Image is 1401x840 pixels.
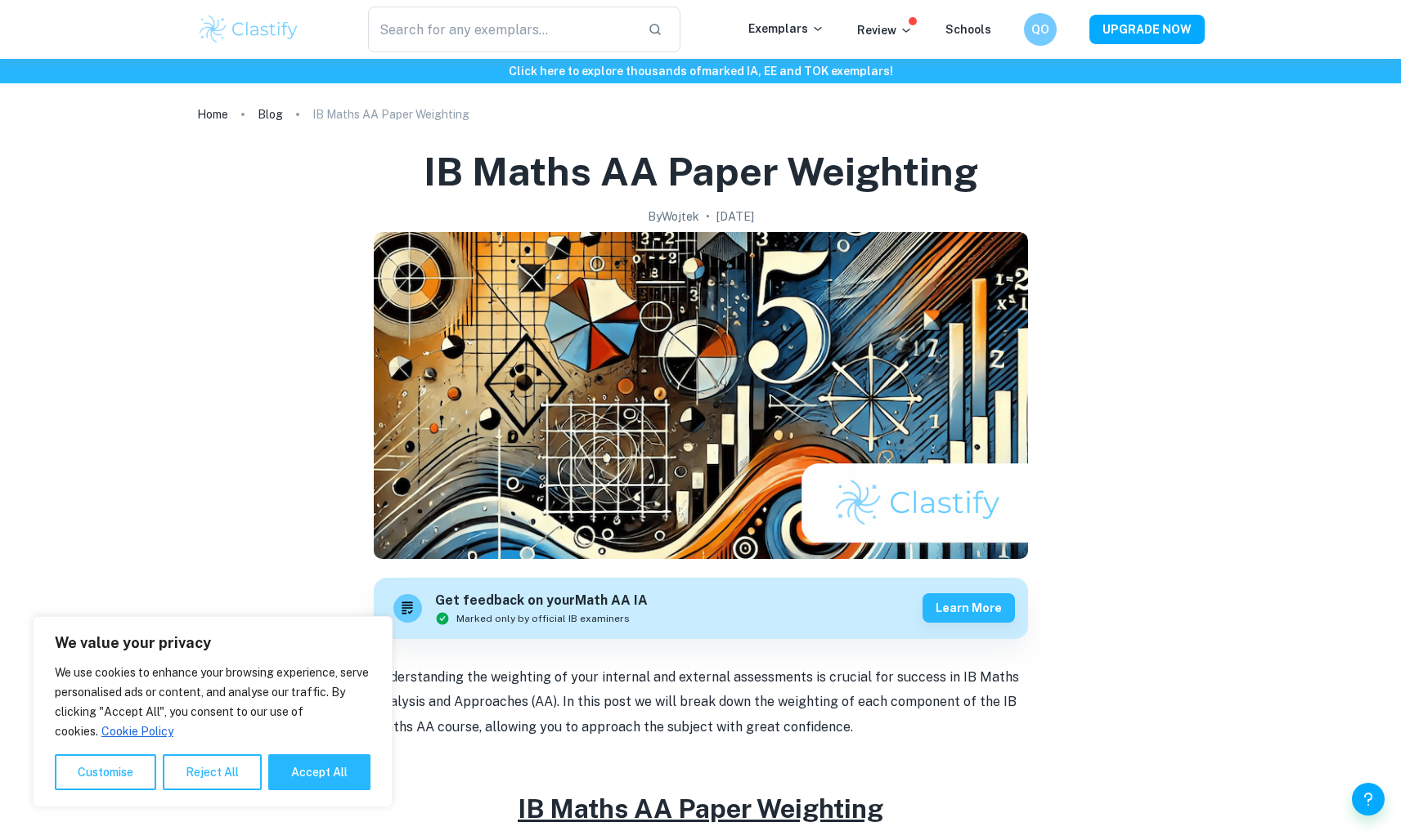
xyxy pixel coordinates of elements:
[197,103,228,126] a: Home
[55,754,156,790] button: Customise
[368,7,635,52] input: Search for any exemplars...
[424,145,978,198] h1: IB Maths AA Paper Weighting
[312,105,469,123] p: IB Maths AA Paper Weighting
[374,578,1028,639] a: Get feedback on yourMath AA IAMarked only by official IB examinersLearn more
[55,633,370,653] p: We value your privacy
[945,23,991,36] a: Schools
[748,20,824,38] p: Exemplars
[1352,783,1385,815] button: Help and Feedback
[268,754,370,790] button: Accept All
[857,21,913,39] p: Review
[1089,15,1205,44] button: UPGRADE NOW
[258,103,283,126] a: Blog
[374,232,1028,559] img: IB Maths AA Paper Weighting cover image
[3,62,1398,80] h6: Click here to explore thousands of marked IA, EE and TOK exemplars !
[163,754,262,790] button: Reject All
[33,616,393,807] div: We value your privacy
[55,663,370,741] p: We use cookies to enhance your browsing experience, serve personalised ads or content, and analys...
[706,208,710,226] p: •
[1024,13,1057,46] button: QO
[197,13,301,46] img: Clastify logo
[518,793,883,824] u: IB Maths AA Paper Weighting
[923,593,1015,623] button: Learn more
[435,591,648,611] h6: Get feedback on your Math AA IA
[101,724,174,739] a: Cookie Policy
[374,665,1028,739] p: Understanding the weighting of your internal and external assessments is crucial for success in I...
[1031,20,1049,38] h6: QO
[648,208,699,226] h2: By Wojtek
[456,611,630,626] span: Marked only by official IB examiners
[716,208,754,226] h2: [DATE]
